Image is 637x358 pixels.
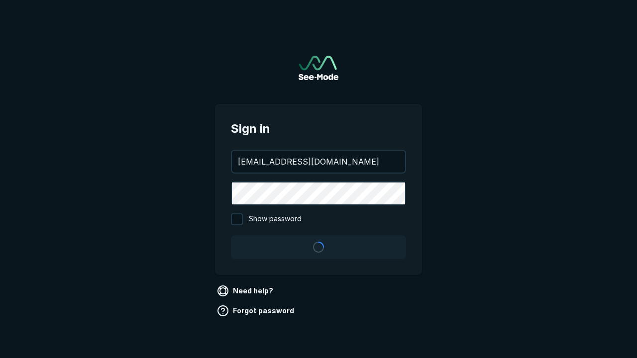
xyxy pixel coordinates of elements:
input: your@email.com [232,151,405,173]
img: See-Mode Logo [299,56,338,80]
a: Go to sign in [299,56,338,80]
a: Forgot password [215,303,298,319]
a: Need help? [215,283,277,299]
span: Show password [249,213,302,225]
span: Sign in [231,120,406,138]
